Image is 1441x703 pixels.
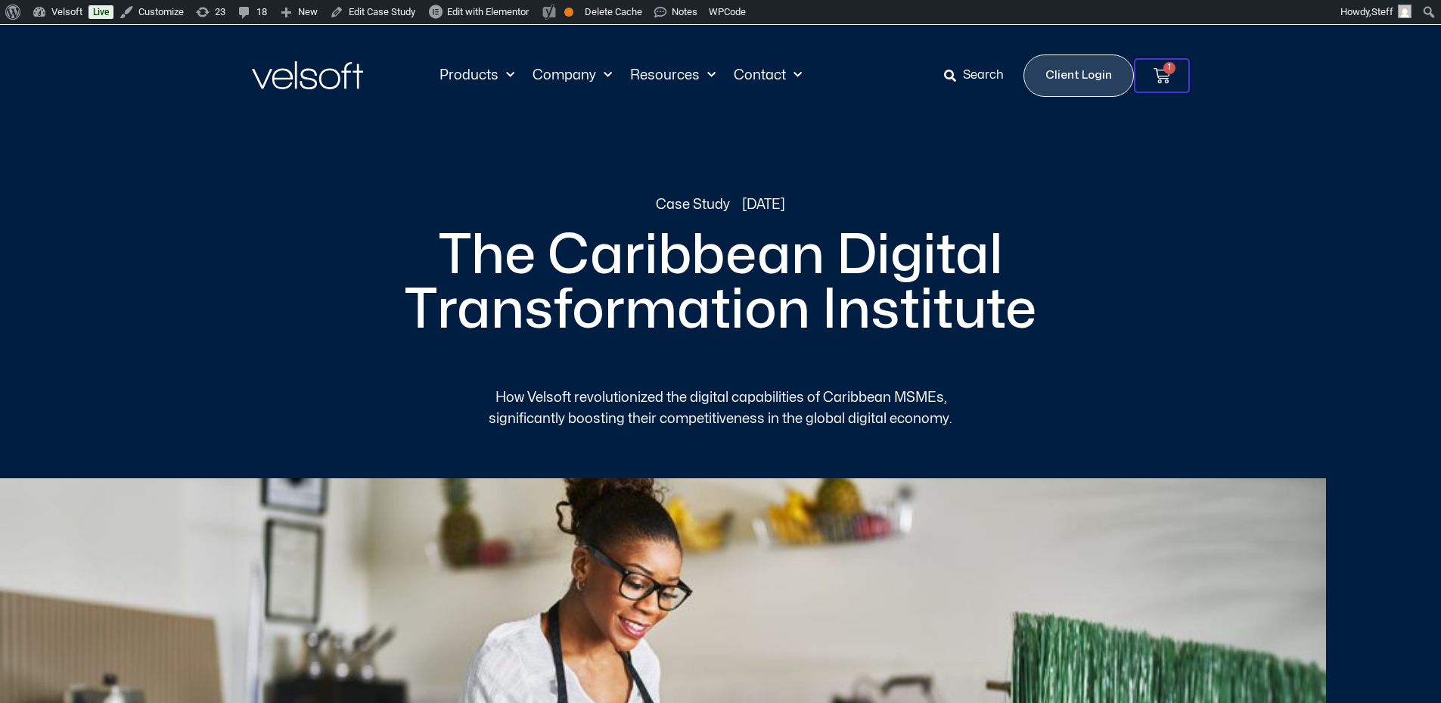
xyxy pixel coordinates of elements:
a: Live [89,5,113,19]
a: ContactMenu Toggle [725,67,811,84]
span: Edit with Elementor [447,6,529,17]
span: 1 [1163,62,1175,74]
div: OK [564,8,573,17]
a: ResourcesMenu Toggle [621,67,725,84]
a: Search [944,63,1014,89]
a: CompanyMenu Toggle [523,67,621,84]
div: How Velsoft revolutionized the digital capabilities of Caribbean MSMEs, significantly boosting th... [474,387,967,430]
a: Case Study [656,194,730,215]
nav: Menu [430,67,811,84]
h2: The Caribbean Digital Transformation Institute [252,229,1190,338]
a: ProductsMenu Toggle [430,67,523,84]
a: Client Login [1023,54,1134,97]
span: [DATE] [742,194,785,215]
span: Client Login [1045,66,1112,86]
span: Search [963,66,1004,86]
a: 1 [1134,58,1190,93]
span: Steff [1371,6,1393,17]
